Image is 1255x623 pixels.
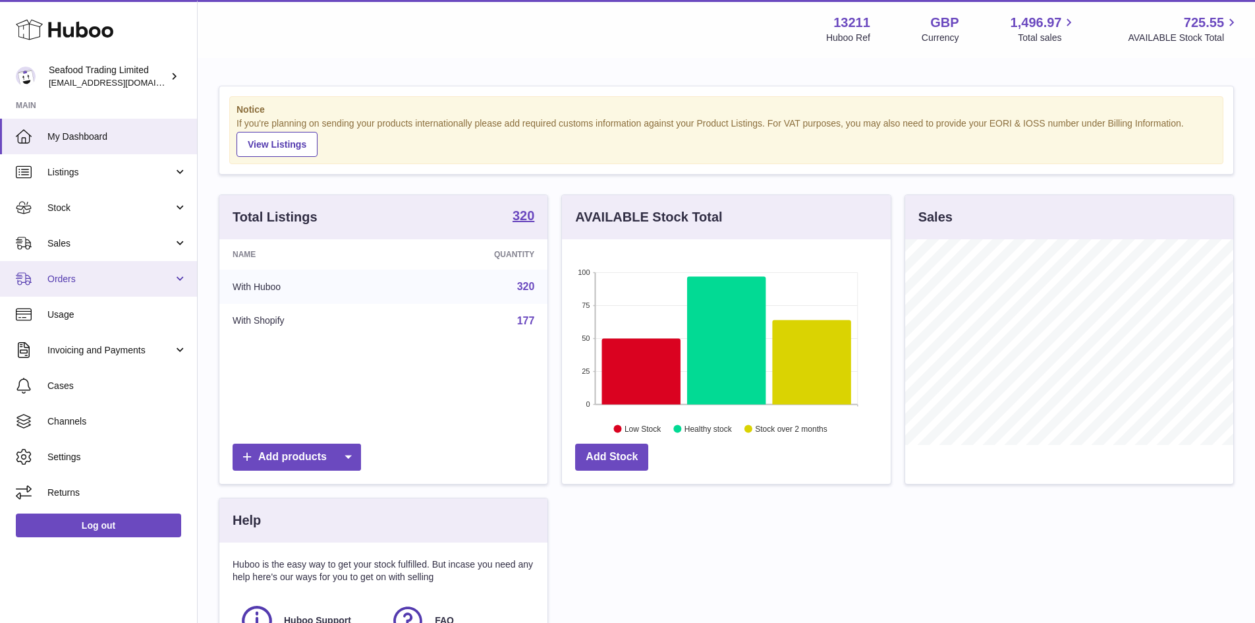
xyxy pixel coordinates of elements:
[49,64,167,89] div: Seafood Trading Limited
[233,558,534,583] p: Huboo is the easy way to get your stock fulfilled. But incase you need any help here's our ways f...
[1018,32,1076,44] span: Total sales
[513,209,534,222] strong: 320
[586,400,590,408] text: 0
[517,281,535,292] a: 320
[219,304,397,338] td: With Shopify
[582,301,590,309] text: 75
[684,424,733,433] text: Healthy stock
[397,239,548,270] th: Quantity
[47,166,173,179] span: Listings
[517,315,535,326] a: 177
[918,208,953,226] h3: Sales
[578,268,590,276] text: 100
[922,32,959,44] div: Currency
[16,67,36,86] img: online@rickstein.com
[833,14,870,32] strong: 13211
[930,14,959,32] strong: GBP
[237,117,1216,157] div: If you're planning on sending your products internationally please add required customs informati...
[1184,14,1224,32] span: 725.55
[47,309,187,321] span: Usage
[219,239,397,270] th: Name
[16,514,181,537] a: Log out
[1011,14,1077,44] a: 1,496.97 Total sales
[582,367,590,375] text: 25
[233,512,261,529] h3: Help
[233,444,361,471] a: Add products
[625,424,661,433] text: Low Stock
[1011,14,1062,32] span: 1,496.97
[47,415,187,428] span: Channels
[582,334,590,342] text: 50
[47,202,173,214] span: Stock
[49,77,194,88] span: [EMAIL_ADDRESS][DOMAIN_NAME]
[237,132,318,157] a: View Listings
[47,131,187,143] span: My Dashboard
[575,444,648,471] a: Add Stock
[47,273,173,285] span: Orders
[513,209,534,225] a: 320
[47,451,187,463] span: Settings
[1128,32,1239,44] span: AVAILABLE Stock Total
[47,380,187,392] span: Cases
[219,270,397,304] td: With Huboo
[756,424,827,433] text: Stock over 2 months
[575,208,722,226] h3: AVAILABLE Stock Total
[47,237,173,250] span: Sales
[47,344,173,357] span: Invoicing and Payments
[47,487,187,499] span: Returns
[237,104,1216,116] strong: Notice
[233,208,318,226] h3: Total Listings
[826,32,870,44] div: Huboo Ref
[1128,14,1239,44] a: 725.55 AVAILABLE Stock Total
